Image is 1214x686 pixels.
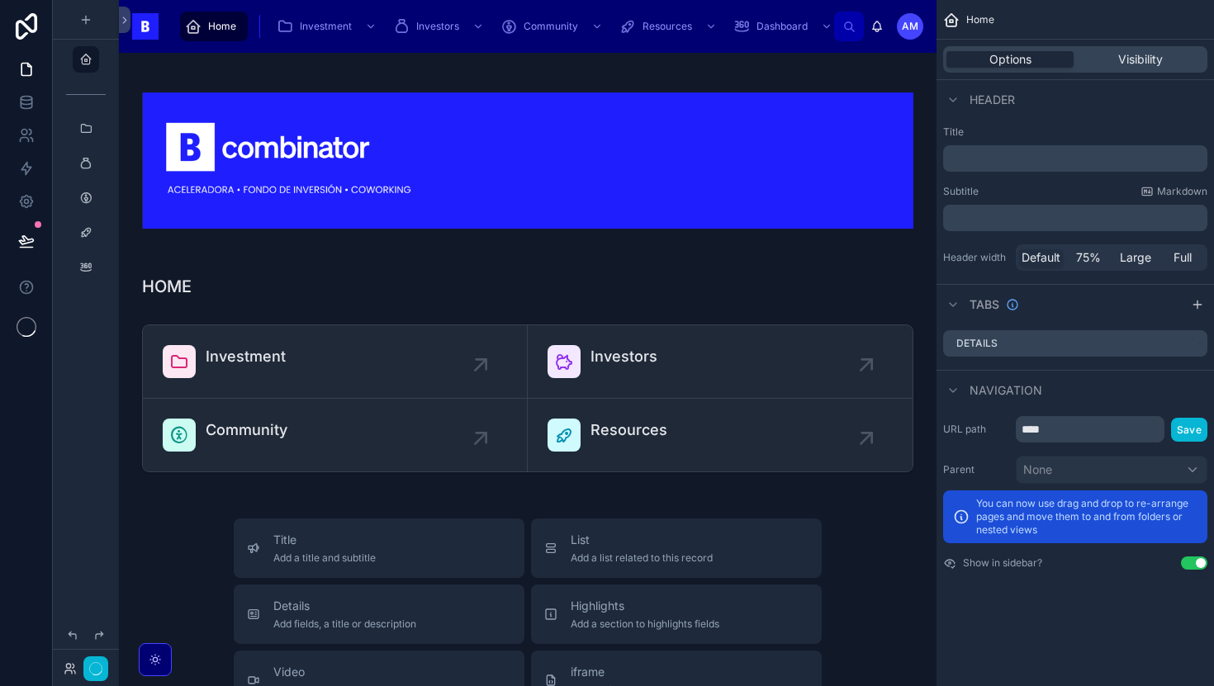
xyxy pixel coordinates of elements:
img: App logo [132,13,159,40]
label: Show in sidebar? [963,556,1042,570]
button: None [1016,456,1207,484]
span: Investment [300,20,352,33]
span: Highlights [571,598,719,614]
span: Large [1120,249,1151,266]
span: Title [273,532,376,548]
span: Add a list related to this record [571,551,713,565]
span: None [1023,461,1052,478]
span: Options [989,51,1031,68]
label: URL path [943,423,1009,436]
button: HighlightsAdd a section to highlights fields [531,584,822,644]
span: AM [902,20,918,33]
span: 75% [1076,249,1101,266]
p: You can now use drag and drop to re-arrange pages and move them to and from folders or nested views [976,497,1197,537]
button: DetailsAdd fields, a title or description [234,584,524,644]
span: Full [1174,249,1192,266]
span: Visibility [1118,51,1163,68]
span: Details [273,598,416,614]
button: ListAdd a list related to this record [531,518,822,578]
span: List [571,532,713,548]
a: Investment [272,12,385,41]
label: Header width [943,251,1009,264]
span: Add a section to highlights fields [571,617,719,631]
span: Tabs [970,296,999,313]
a: Dashboard [728,12,841,41]
span: Home [208,20,236,33]
div: scrollable content [943,205,1207,231]
label: Title [943,125,1207,139]
span: Header [970,92,1015,108]
div: scrollable content [172,8,834,45]
span: Navigation [970,382,1042,399]
span: iframe [571,664,671,680]
a: Community [496,12,611,41]
a: Markdown [1140,185,1207,198]
span: Add fields, a title or description [273,617,416,631]
span: Resources [643,20,692,33]
span: Home [966,13,994,26]
span: Video [273,664,368,680]
label: Details [956,337,998,350]
a: Resources [614,12,725,41]
label: Subtitle [943,185,979,198]
button: TitleAdd a title and subtitle [234,518,524,578]
label: Parent [943,463,1009,476]
button: Save [1171,418,1207,442]
div: scrollable content [943,145,1207,172]
span: Community [524,20,578,33]
a: Home [180,12,248,41]
span: Markdown [1157,185,1207,198]
span: Default [1022,249,1060,266]
span: Dashboard [756,20,808,33]
span: Investors [416,20,459,33]
a: Investors [388,12,492,41]
span: Add a title and subtitle [273,551,376,565]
